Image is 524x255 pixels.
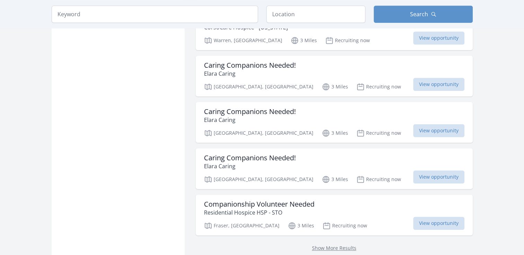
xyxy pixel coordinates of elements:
[204,83,313,91] p: [GEOGRAPHIC_DATA], [GEOGRAPHIC_DATA]
[356,129,401,137] p: Recruiting now
[413,124,464,137] span: View opportunity
[410,10,428,18] span: Search
[266,6,365,23] input: Location
[204,107,296,116] h3: Caring Companions Needed!
[52,6,258,23] input: Keyword
[413,78,464,91] span: View opportunity
[204,221,279,230] p: Fraser, [GEOGRAPHIC_DATA]
[374,6,473,23] button: Search
[196,56,473,96] a: Caring Companions Needed! Elara Caring [GEOGRAPHIC_DATA], [GEOGRAPHIC_DATA] 3 Miles Recruiting no...
[204,36,282,45] p: Warren, [GEOGRAPHIC_DATA]
[413,170,464,183] span: View opportunity
[204,175,313,183] p: [GEOGRAPHIC_DATA], [GEOGRAPHIC_DATA]
[322,175,348,183] p: 3 Miles
[204,200,314,208] h3: Companionship Volunteer Needed
[413,217,464,230] span: View opportunity
[196,9,473,50] a: Hospice Pet Therapy Volunteer Needed in [PERSON_NAME]! CorsoCare Hospice - [US_STATE] Warren, [GE...
[204,116,296,124] p: Elara Caring
[322,83,348,91] p: 3 Miles
[288,221,314,230] p: 3 Miles
[204,61,296,69] h3: Caring Companions Needed!
[325,36,370,45] p: Recruiting now
[196,148,473,189] a: Caring Companions Needed! Elara Caring [GEOGRAPHIC_DATA], [GEOGRAPHIC_DATA] 3 Miles Recruiting no...
[204,154,296,162] h3: Caring Companions Needed!
[204,162,296,170] p: Elara Caring
[196,102,473,143] a: Caring Companions Needed! Elara Caring [GEOGRAPHIC_DATA], [GEOGRAPHIC_DATA] 3 Miles Recruiting no...
[356,83,401,91] p: Recruiting now
[413,31,464,45] span: View opportunity
[196,195,473,235] a: Companionship Volunteer Needed Residential Hospice HSP - STO Fraser, [GEOGRAPHIC_DATA] 3 Miles Re...
[356,175,401,183] p: Recruiting now
[322,129,348,137] p: 3 Miles
[204,69,296,78] p: Elara Caring
[322,221,367,230] p: Recruiting now
[204,208,314,217] p: Residential Hospice HSP - STO
[312,245,356,251] a: Show More Results
[204,129,313,137] p: [GEOGRAPHIC_DATA], [GEOGRAPHIC_DATA]
[291,36,317,45] p: 3 Miles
